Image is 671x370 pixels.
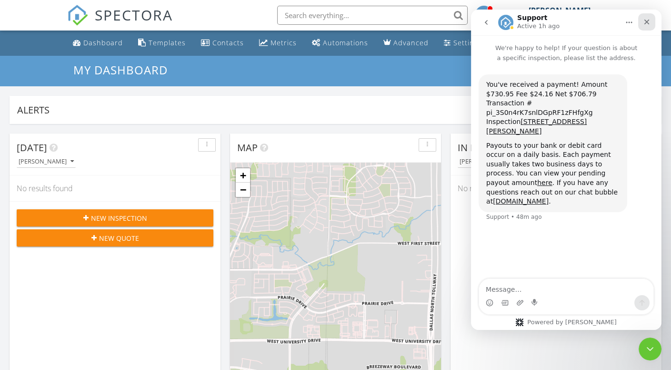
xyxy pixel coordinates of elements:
a: Dashboard [69,34,127,52]
span: SPECTORA [95,5,173,25]
span: In Progress [458,141,518,154]
a: Metrics [255,34,300,52]
div: [PERSON_NAME] [460,158,515,165]
a: Zoom in [236,168,250,183]
button: New Inspection [17,209,213,226]
span: [DATE] [17,141,47,154]
span: My Dashboard [73,62,168,78]
a: Automations (Basic) [308,34,372,52]
div: Settings [453,38,482,47]
a: Contacts [197,34,248,52]
a: Advanced [380,34,432,52]
div: [PERSON_NAME] [529,6,591,15]
img: The Best Home Inspection Software - Spectora [67,5,88,26]
button: New Quote [17,229,213,247]
span: Map [237,141,258,154]
a: Zoom out [236,183,250,197]
div: No results found [10,175,220,201]
a: Settings [440,34,486,52]
a: Templates [134,34,190,52]
iframe: Intercom live chat [639,338,661,360]
span: New Quote [99,233,139,243]
div: [PERSON_NAME] [19,158,74,165]
div: Dashboard [83,38,123,47]
div: Advanced [393,38,429,47]
div: Templates [149,38,186,47]
div: Metrics [270,38,297,47]
div: Alerts [17,103,640,116]
input: Search everything... [277,6,468,25]
span: New Inspection [91,213,147,223]
div: No results found [451,175,661,201]
iframe: Intercom live chat [471,10,661,330]
div: Contacts [212,38,244,47]
button: [PERSON_NAME] [458,155,517,168]
button: [PERSON_NAME] [17,155,76,168]
div: Automations [323,38,368,47]
a: SPECTORA [67,13,173,33]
